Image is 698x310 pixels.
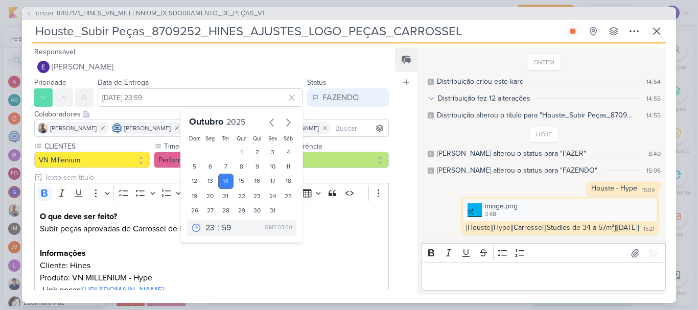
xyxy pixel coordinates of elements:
div: Sex [267,135,278,143]
div: 14:55 [646,94,661,103]
div: Dom [189,135,201,143]
div: 8 [234,159,249,174]
div: 13 [202,174,218,189]
div: 15:09 [642,186,655,195]
div: 4 [281,145,296,159]
div: 8:40 [648,149,661,158]
div: 6 [202,159,218,174]
div: Houste - Hype [591,184,637,193]
span: [PERSON_NAME] [52,61,113,73]
div: 5 [187,159,203,174]
div: Ter [220,135,232,143]
div: 17 [265,174,281,189]
div: 12 [187,174,203,189]
div: Qui [251,135,263,143]
label: Data de Entrega [98,78,149,87]
div: 23 [249,189,265,203]
input: Kard Sem Título [32,22,562,40]
div: 14:55 [646,111,661,120]
div: Sáb [283,135,294,143]
div: Este log é visível à todos no kard [428,151,434,157]
input: Buscar [333,122,386,134]
div: 3 KB [485,210,518,219]
div: Colaboradores [34,109,389,120]
strong: Informações [40,248,86,258]
div: Editor editing area: main [422,263,666,291]
div: 16 [249,174,265,189]
span: [PERSON_NAME] [124,124,171,133]
div: 18 [281,174,296,189]
label: Prioridade [34,78,66,87]
div: Distribuição alterou o título para "Houste_Subir Peças_8709252_HINES_AJUSTES_LOGO_PEÇAS_CARROSSEL" [437,110,632,121]
button: VN Millenium [34,152,150,168]
span: Outubro [189,116,223,127]
div: Este log é visível à todos no kard [428,79,434,85]
input: Select a date [98,88,303,107]
img: Caroline Traven De Andrade [112,123,122,133]
span: [PERSON_NAME] [50,124,97,133]
div: 25 [281,189,296,203]
div: Qua [236,135,247,143]
div: GMT-03:00 [265,224,292,232]
div: 27 [202,203,218,218]
p: Cliente: Hines Produto: VN MILLENIUM - Hype [40,259,383,284]
label: Responsável [34,47,75,56]
div: 31 [265,203,281,218]
div: 20 [202,189,218,203]
div: 9 [249,159,265,174]
div: image.png [485,201,518,211]
label: CLIENTES [43,141,150,152]
div: 29 [234,203,249,218]
div: 21 [218,189,234,203]
div: 7 [218,159,234,174]
div: 14:54 [646,77,661,86]
label: Status [307,78,327,87]
div: Editor toolbar [422,243,666,263]
p: -Link peças: [40,284,383,296]
div: 28 [218,203,234,218]
div: FAZENDO [322,91,359,104]
button: Pontual [273,152,389,168]
div: : [218,222,220,234]
a: [URL][DOMAIN_NAME] [82,285,164,295]
div: 10 [265,159,281,174]
p: Subir peças aprovadas de Carrossel de Hype. [40,223,383,247]
div: 24 [265,189,281,203]
label: Recorrência [283,141,389,152]
div: Parar relógio [569,27,577,35]
div: 26 [187,203,203,218]
div: 11 [281,159,296,174]
div: Distribuição criou este kard [437,76,524,87]
div: Eduardo alterou o status para "FAZENDO" [437,165,597,176]
input: Texto sem título [42,172,389,183]
div: image.png [463,199,657,221]
div: 15 [234,174,249,189]
div: 19 [187,189,203,203]
div: 15:06 [646,166,661,175]
span: 2025 [226,117,245,127]
div: 1 [234,145,249,159]
img: Iara Santos [38,123,48,133]
strong: O que deve ser feito? [40,211,117,222]
div: 2 [249,145,265,159]
button: Performance [154,152,269,168]
button: [PERSON_NAME] [34,58,389,76]
div: Seg [204,135,216,143]
div: Este log é visível à todos no kard [428,168,434,174]
div: Este log é visível à todos no kard [428,112,434,118]
div: 3 [265,145,281,159]
img: A59jR6ILAlDF2BamPy9HdMDJPUwlgTqrwwRQ3wvX.png [468,203,482,217]
div: 14 [218,174,234,189]
button: FAZENDO [307,88,389,107]
div: Eduardo alterou o status para "FAZER" [437,148,586,159]
img: Eduardo Quaresma [37,61,50,73]
div: 30 [249,203,265,218]
div: 22 [234,189,249,203]
div: Editor toolbar [34,183,389,203]
label: Time [163,141,269,152]
div: 15:21 [643,225,655,233]
div: [Houste][Hype][Carrossel][Studios de 34 a 57m²][[DATE]] [466,223,639,232]
div: Distribuição fez 12 alterações [438,93,530,104]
